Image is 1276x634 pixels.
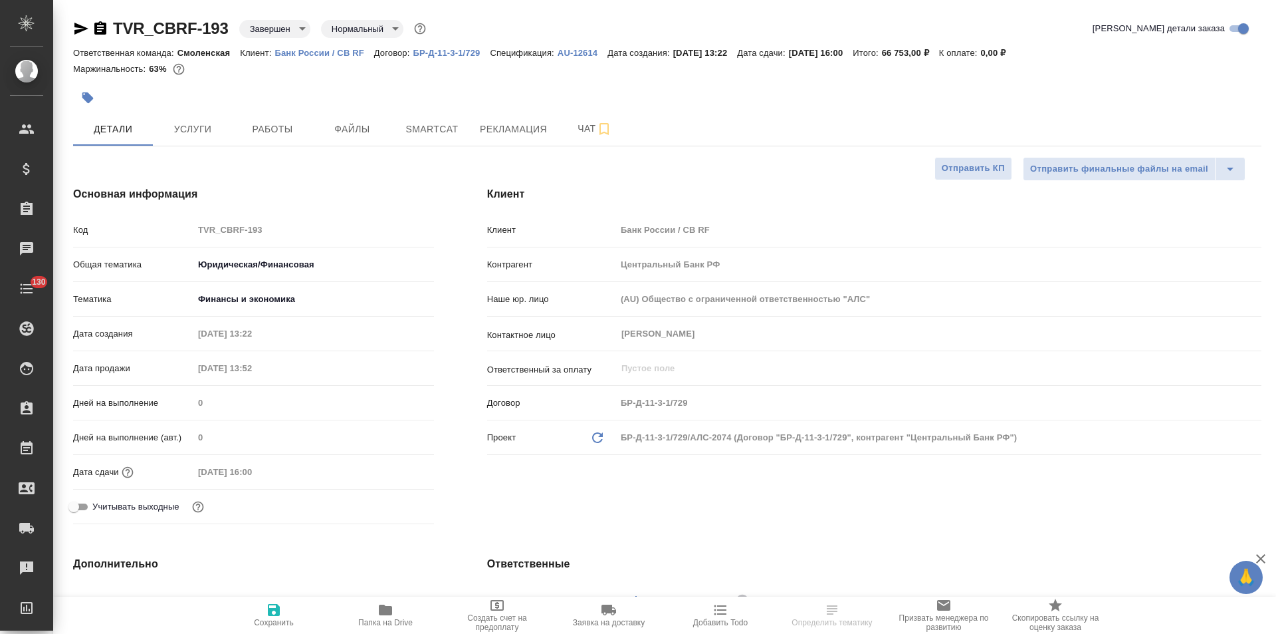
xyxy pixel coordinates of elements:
span: Папка на Drive [358,618,413,627]
button: Доп статусы указывают на важность/срочность заказа [411,20,429,37]
p: Маржинальность: [73,64,149,74]
span: Скопировать ссылку на оценку заказа [1008,613,1103,632]
span: Определить тематику [792,618,872,627]
p: AU-12614 [558,48,607,58]
input: Пустое поле [616,255,1261,274]
span: Услуги [161,121,225,138]
button: Добавить Todo [665,597,776,634]
h4: Основная информация [73,186,434,202]
p: Договор [487,396,616,410]
p: Ответственная команда: [73,48,177,58]
p: К оплате: [939,48,981,58]
button: Если добавить услуги и заполнить их объемом, то дата рассчитается автоматически [119,464,136,481]
input: Пустое поле [193,462,310,482]
input: Пустое поле [193,428,434,447]
button: Папка на Drive [330,597,441,634]
button: Нормальный [328,23,387,35]
p: 63% [149,64,169,74]
div: split button [1023,157,1245,181]
div: [PERSON_NAME] [657,592,753,609]
button: Выбери, если сб и вс нужно считать рабочими днями для выполнения заказа. [189,498,207,516]
input: Пустое поле [193,324,310,343]
span: Чат [563,120,627,137]
span: Отправить финальные файлы на email [1030,162,1208,177]
p: БР-Д-11-3-1/729 [413,48,490,58]
span: Smartcat [400,121,464,138]
button: Скопировать ссылку [92,21,108,37]
button: Создать счет на предоплату [441,597,553,634]
p: Тематика [73,293,193,306]
p: Контактное лицо [487,329,616,342]
p: Клиент: [240,48,274,58]
input: Пустое поле [616,220,1261,239]
button: 24744.00 RUB; [170,61,187,78]
p: Банк России / CB RF [274,48,373,58]
div: Финансы и экономика [193,288,434,311]
p: Спецификация: [490,48,557,58]
p: Итого: [853,48,881,58]
svg: Подписаться [596,121,612,137]
p: Дата сдачи [73,466,119,479]
h4: Клиент [487,186,1261,202]
p: Смоленская [177,48,241,58]
span: Заявка на доставку [573,618,645,627]
p: Дата создания [73,327,193,341]
input: Пустое поле [616,289,1261,309]
span: Работы [241,121,304,138]
p: [DATE] 16:00 [789,48,853,58]
h4: Дополнительно [73,556,434,572]
button: Отправить КП [934,157,1012,180]
p: 0,00 ₽ [980,48,1015,58]
p: Договор: [374,48,413,58]
a: TVR_CBRF-193 [113,19,229,37]
span: Учитывать выходные [92,500,179,514]
span: Детали [81,121,145,138]
p: Проект [487,431,516,444]
p: Дней на выполнение [73,396,193,410]
span: 🙏 [1235,563,1257,591]
span: [PERSON_NAME] [657,594,739,607]
p: Общая тематика [73,258,193,271]
p: Наше юр. лицо [487,293,616,306]
button: Скопировать ссылку для ЯМессенджера [73,21,89,37]
span: [PERSON_NAME] детали заказа [1093,22,1225,35]
div: Завершен [321,20,403,38]
span: Отправить КП [942,161,1005,176]
span: Создать счет на предоплату [449,613,545,632]
input: Пустое поле [193,393,434,412]
input: Пустое поле [193,220,434,239]
p: Клиент [487,224,616,237]
p: Дата продажи [73,362,193,375]
p: [DATE] 13:22 [673,48,738,58]
p: Дата создания: [607,48,673,58]
a: БР-Д-11-3-1/729 [413,47,490,58]
span: 130 [24,275,54,289]
a: 130 [3,272,50,305]
p: 66 753,00 ₽ [882,48,939,58]
input: Пустое поле [616,393,1261,412]
span: Рекламация [480,121,547,138]
button: Добавить тэг [73,83,102,112]
span: Добавить Todo [693,618,748,627]
button: Скопировать ссылку на оценку заказа [1000,597,1111,634]
button: Добавить менеджера [620,585,652,617]
button: Определить тематику [776,597,888,634]
button: 🙏 [1229,561,1263,594]
div: Завершен [239,20,310,38]
span: Сохранить [254,618,294,627]
button: Завершен [246,23,294,35]
button: Призвать менеджера по развитию [888,597,1000,634]
p: Дата сдачи: [737,48,788,58]
span: Файлы [320,121,384,138]
p: Путь на drive [73,593,193,607]
button: Отправить финальные файлы на email [1023,157,1216,181]
input: Пустое поле [193,590,434,609]
div: Юридическая/Финансовая [193,253,434,276]
p: Дней на выполнение (авт.) [73,431,193,444]
p: Клиентские менеджеры [487,595,616,609]
p: Ответственный за оплату [487,363,616,377]
button: Заявка на доставку [553,597,665,634]
div: БР-Д-11-3-1/729/АЛС-2074 (Договор "БР-Д-11-3-1/729", контрагент "Центральный Банк РФ") [616,426,1261,449]
input: Пустое поле [620,361,1230,377]
h4: Ответственные [487,556,1261,572]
